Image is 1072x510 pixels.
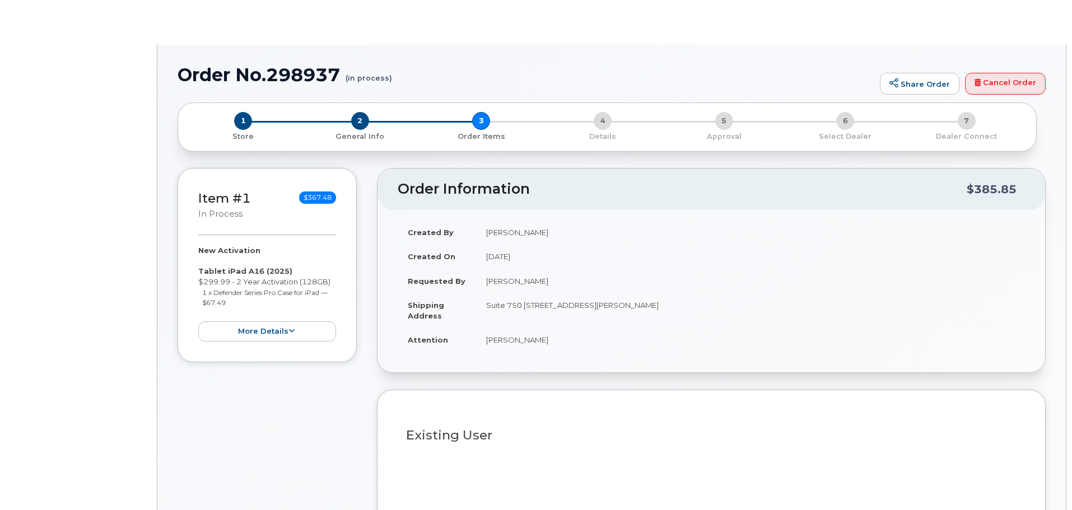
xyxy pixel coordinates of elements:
[198,266,292,275] strong: Tablet iPad A16 (2025)
[408,277,465,286] strong: Requested By
[178,65,874,85] h1: Order No.298937
[408,301,444,320] strong: Shipping Address
[300,130,421,142] a: 2 General Info
[408,252,455,261] strong: Created On
[187,130,300,142] a: 1 Store
[351,112,369,130] span: 2
[346,65,392,82] small: (in process)
[198,246,260,255] strong: New Activation
[304,132,417,142] p: General Info
[476,244,1025,269] td: [DATE]
[234,112,252,130] span: 1
[198,245,336,341] div: $299.99 - 2 Year Activation (128GB)
[476,327,1025,352] td: [PERSON_NAME]
[398,181,967,197] h2: Order Information
[967,179,1017,200] div: $385.85
[408,228,454,237] strong: Created By
[476,220,1025,245] td: [PERSON_NAME]
[299,191,336,204] span: $367.48
[406,428,1017,442] h3: Existing User
[880,73,959,95] a: Share Order
[408,335,448,344] strong: Attention
[198,190,251,206] a: Item #1
[202,288,328,307] small: 1 x Defender Series Pro Case for iPad — $67.49
[476,293,1025,327] td: Suite 750 [STREET_ADDRESS][PERSON_NAME]
[198,209,243,219] small: in process
[965,73,1046,95] a: Cancel Order
[192,132,295,142] p: Store
[476,269,1025,293] td: [PERSON_NAME]
[198,321,336,342] button: more details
